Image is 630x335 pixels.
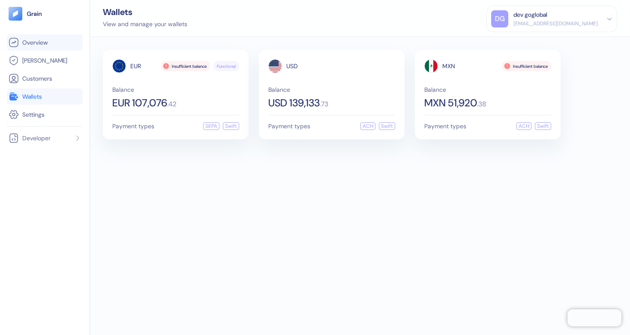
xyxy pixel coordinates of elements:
div: Swift [379,122,395,130]
span: Functional [217,63,236,69]
span: . 42 [167,101,177,108]
span: Payment types [112,123,154,129]
div: Swift [223,122,239,130]
span: . 73 [320,101,328,108]
span: Customers [22,74,52,83]
span: [PERSON_NAME] [22,56,67,65]
div: Insufficient balance [161,61,210,71]
span: Balance [268,87,395,93]
span: Wallets [22,92,42,101]
span: EUR 107,076 [112,98,167,108]
span: Payment types [268,123,310,129]
div: ACH [516,122,531,130]
div: ACH [360,122,375,130]
span: Overview [22,38,48,47]
div: dev goglobal [513,10,547,19]
a: Customers [9,73,81,84]
a: Wallets [9,91,81,102]
div: [EMAIL_ADDRESS][DOMAIN_NAME] [513,20,598,27]
span: Balance [112,87,239,93]
span: USD 139,133 [268,98,320,108]
span: MXN [442,63,455,69]
img: logo-tablet-V2.svg [9,7,22,21]
div: Swift [535,122,551,130]
span: Developer [22,134,51,142]
div: View and manage your wallets [103,20,187,29]
a: Overview [9,37,81,48]
div: SEPA [203,122,219,130]
div: Insufficient balance [502,61,551,71]
span: Balance [424,87,551,93]
img: logo [27,11,42,17]
a: [PERSON_NAME] [9,55,81,66]
div: Wallets [103,8,187,16]
span: Settings [22,110,45,119]
a: Settings [9,109,81,120]
span: USD [286,63,298,69]
span: EUR [130,63,141,69]
div: DG [491,10,508,27]
span: MXN 51,920 [424,98,477,108]
iframe: Chatra live chat [567,309,621,326]
span: Payment types [424,123,466,129]
span: . 38 [477,101,486,108]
